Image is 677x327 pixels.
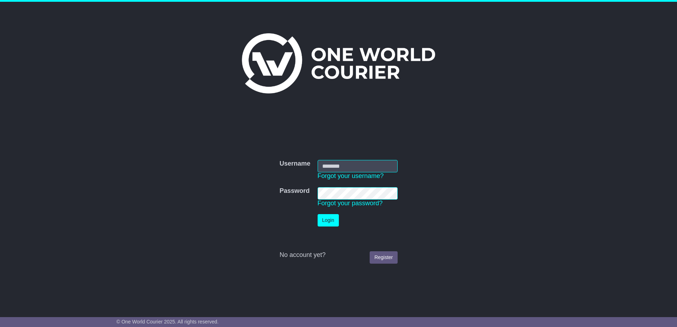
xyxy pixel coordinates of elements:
a: Register [370,251,397,264]
label: Username [279,160,310,168]
span: © One World Courier 2025. All rights reserved. [116,319,219,325]
a: Forgot your password? [318,200,383,207]
div: No account yet? [279,251,397,259]
label: Password [279,187,309,195]
button: Login [318,214,339,226]
a: Forgot your username? [318,172,384,179]
img: One World [242,33,435,93]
